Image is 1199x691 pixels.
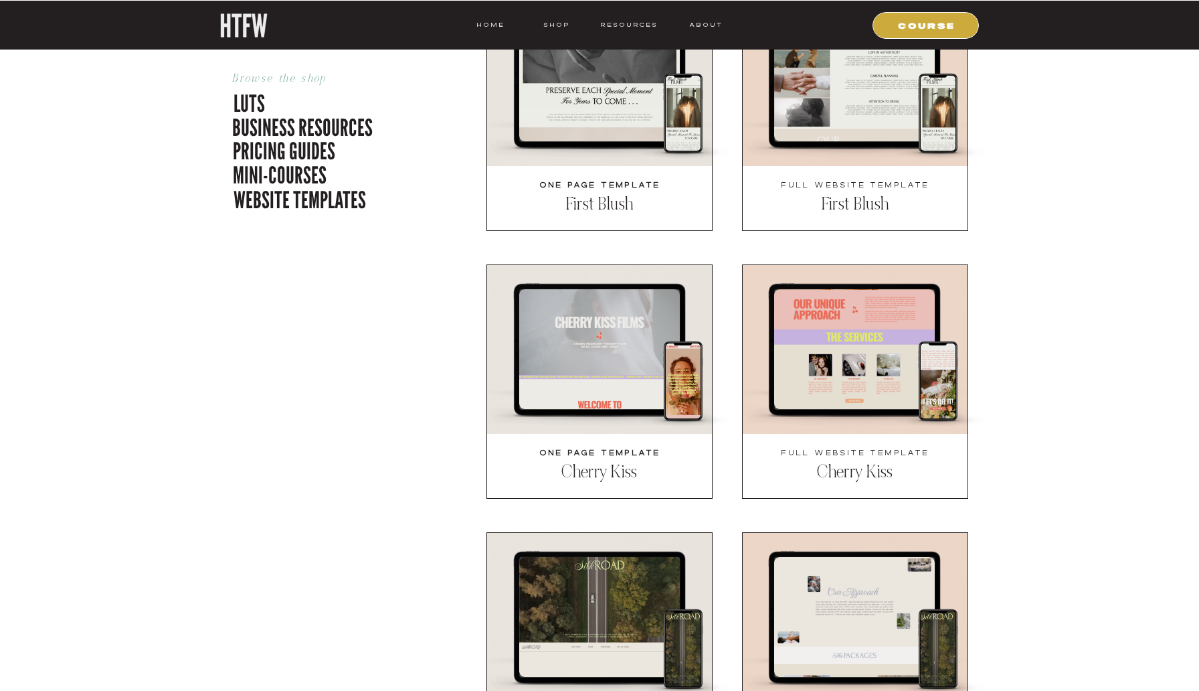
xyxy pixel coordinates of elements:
[759,447,951,460] a: full website template
[233,159,385,187] a: mini-courses
[232,111,388,139] a: business resources
[539,447,660,458] b: one page template
[503,194,696,217] a: First Blush
[234,87,369,115] a: luts
[759,462,951,485] a: Cherry Kiss
[595,19,658,31] a: resources
[503,462,696,485] a: Cherry Kiss
[232,71,436,87] p: Browse the shop
[759,179,951,192] a: full website template
[530,19,583,31] a: shop
[233,135,404,163] a: pricing guides
[234,183,369,212] a: website templates
[881,19,972,31] a: COURSE
[503,179,696,192] a: one page template
[759,194,951,217] a: First Blush
[539,179,660,190] b: one page template
[503,447,696,460] a: one page template
[688,19,723,31] a: ABOUT
[476,19,504,31] a: HOME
